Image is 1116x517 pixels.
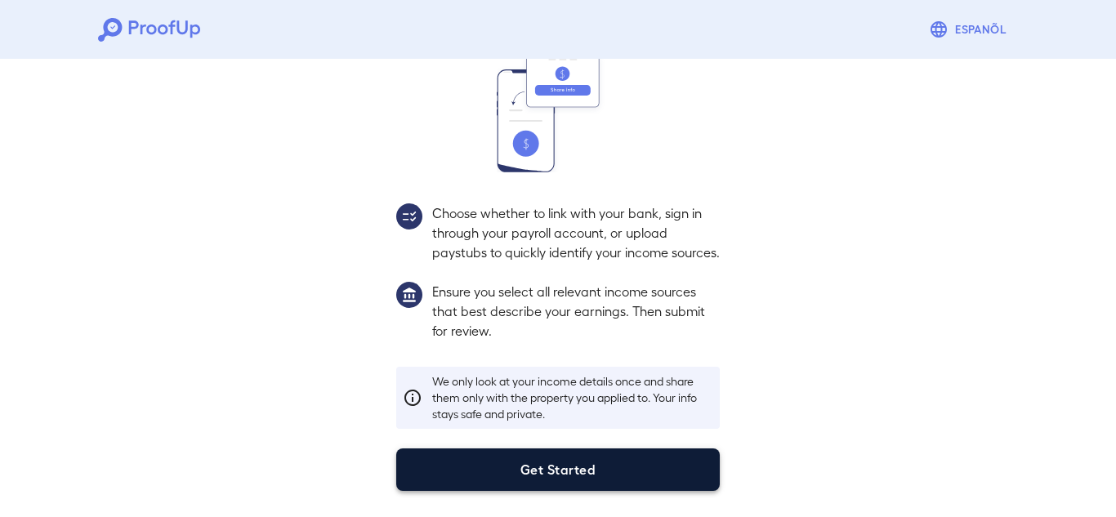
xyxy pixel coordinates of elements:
[432,203,720,262] p: Choose whether to link with your bank, sign in through your payroll account, or upload paystubs t...
[922,13,1018,46] button: Espanõl
[432,282,720,341] p: Ensure you select all relevant income sources that best describe your earnings. Then submit for r...
[497,55,619,172] img: transfer_money.svg
[432,373,713,422] p: We only look at your income details once and share them only with the property you applied to. Yo...
[396,203,422,230] img: group2.svg
[396,282,422,308] img: group1.svg
[396,448,720,491] button: Get Started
